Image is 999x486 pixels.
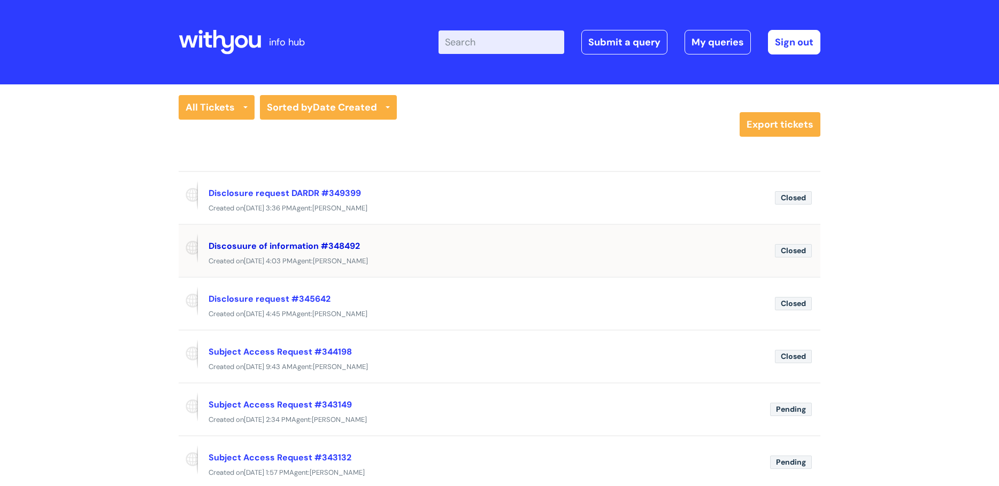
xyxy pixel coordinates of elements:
div: Created on Agent: [179,202,820,215]
span: Closed [775,191,812,205]
span: Reported via portal [179,286,198,316]
a: Submit a query [581,30,667,54]
a: Subject Access Request #343149 [209,399,352,410]
span: [DATE] 1:57 PM [244,468,289,477]
span: Reported via portal [179,392,198,422]
a: Disclosure request DARDR #349399 [209,187,361,199]
span: Reported via portal [179,339,198,369]
span: [PERSON_NAME] [312,415,367,424]
span: Reported via portal [179,181,198,210]
div: | - [439,30,820,54]
span: [DATE] 4:45 PM [244,309,292,318]
div: Created on Agent: [179,360,820,374]
div: Created on Agent: [179,308,820,321]
p: info hub [269,34,305,51]
span: [DATE] 2:34 PM [244,415,291,424]
div: Created on Agent: [179,466,820,480]
span: [PERSON_NAME] [310,468,365,477]
span: Closed [775,297,812,310]
span: [PERSON_NAME] [312,203,367,213]
a: Subject Access Request #344198 [209,346,352,357]
span: Reported via portal [179,233,198,263]
span: Reported via portal [179,445,198,475]
input: Search [439,30,564,54]
a: Export tickets [740,112,820,137]
b: Date Created [313,101,377,114]
span: [PERSON_NAME] [313,256,368,265]
a: All Tickets [179,95,255,120]
a: Discosuure of information #348492 [209,240,360,252]
span: Closed [775,350,812,363]
a: My queries [685,30,751,54]
a: Sign out [768,30,820,54]
span: [DATE] 9:43 AM [244,362,293,371]
span: [DATE] 3:36 PM [244,203,292,213]
div: Created on Agent: [179,255,820,268]
a: Sorted byDate Created [260,95,397,120]
div: Created on Agent: [179,413,820,427]
span: [DATE] 4:03 PM [244,256,293,265]
span: Closed [775,244,812,257]
a: Disclosure request #345642 [209,293,331,304]
span: Pending [770,403,812,416]
span: [PERSON_NAME] [312,309,367,318]
a: Subject Access Request #343132 [209,452,351,463]
span: Pending [770,456,812,469]
span: [PERSON_NAME] [313,362,368,371]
